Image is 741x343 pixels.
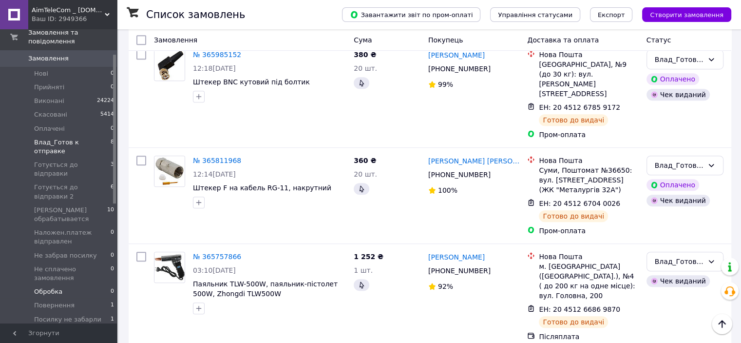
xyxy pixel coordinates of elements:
[354,51,376,59] span: 380 ₴
[34,124,65,133] span: Оплачені
[154,156,185,187] a: Фото товару
[154,252,185,282] img: Фото товару
[539,60,638,99] div: [GEOGRAPHIC_DATA], №9 (до 30 кг): вул. [PERSON_NAME][STREET_ADDRESS]
[34,161,111,178] span: Готується до відправки
[193,64,236,72] span: 12:18[DATE]
[111,287,114,296] span: 0
[193,78,310,86] a: Штекер BNC кутовий під болтик
[354,64,377,72] span: 20 шт.
[193,51,241,59] a: № 365985152
[193,280,338,298] a: Паяльник TLW-500W, паяльник-пістолет 500W, Zhongdi TLW500W
[97,97,114,105] span: 24224
[34,265,111,282] span: Не сплачено замовлення
[646,195,710,206] div: Чек виданий
[154,252,185,283] a: Фото товару
[598,11,625,19] span: Експорт
[193,170,236,178] span: 12:14[DATE]
[111,69,114,78] span: 0
[354,157,376,164] span: 360 ₴
[539,165,638,195] div: Суми, Поштомат №36650: вул. [STREET_ADDRESS] (ЖК "Металургів 32А")
[111,315,114,333] span: 1
[426,62,493,76] div: [PHONE_NUMBER]
[154,50,185,81] a: Фото товару
[193,184,331,192] a: Штекер F на кабель RG-11, накрутний
[154,50,185,81] img: Фото товару
[539,226,638,236] div: Пром-оплата
[428,50,485,60] a: [PERSON_NAME]
[539,200,620,207] span: ЕН: 20 4512 6704 0026
[655,256,703,267] div: Влад_Готов к отправке
[539,316,608,328] div: Готово до видачі
[539,332,638,342] div: Післяплата
[354,266,373,274] span: 1 шт.
[650,11,723,19] span: Створити замовлення
[354,170,377,178] span: 20 шт.
[34,83,64,92] span: Прийняті
[111,265,114,282] span: 0
[32,6,105,15] span: AimTeleCom _ www.aimtele.kiev.ua
[354,36,372,44] span: Cума
[34,287,62,296] span: Обробка
[154,36,197,44] span: Замовлення
[438,81,453,88] span: 99%
[646,275,710,287] div: Чек виданий
[428,156,520,166] a: [PERSON_NAME] [PERSON_NAME]
[590,7,633,22] button: Експорт
[539,103,620,111] span: ЕН: 20 4512 6785 9172
[539,114,608,126] div: Готово до видачі
[490,7,580,22] button: Управління статусами
[354,253,383,261] span: 1 252 ₴
[34,183,111,201] span: Готується до відправки 2
[28,28,117,46] span: Замовлення та повідомлення
[111,83,114,92] span: 0
[712,314,732,334] button: Наверх
[632,10,731,18] a: Створити замовлення
[193,266,236,274] span: 03:10[DATE]
[111,124,114,133] span: 0
[34,228,111,246] span: Наложен.платеж відправлен
[100,110,114,119] span: 5414
[146,9,245,20] h1: Список замовлень
[107,206,114,223] span: 10
[642,7,731,22] button: Створити замовлення
[28,54,69,63] span: Замовлення
[527,36,599,44] span: Доставка та оплата
[428,252,485,262] a: [PERSON_NAME]
[426,168,493,182] div: [PHONE_NUMBER]
[34,206,107,223] span: [PERSON_NAME] обрабатывается
[34,97,64,105] span: Виконані
[646,179,699,191] div: Оплачено
[111,138,114,156] span: 8
[438,186,457,194] span: 100%
[111,228,114,246] span: 0
[350,10,473,19] span: Завантажити звіт по пром-оплаті
[193,253,241,261] a: № 365757866
[193,157,241,164] a: № 365811968
[655,54,703,65] div: Влад_Готов к отправке
[646,89,710,101] div: Чек виданий
[539,262,638,301] div: м. [GEOGRAPHIC_DATA] ([GEOGRAPHIC_DATA].), №4 ( до 200 кг на одне місце): вул. Головна, 200
[539,252,638,262] div: Нова Пошта
[111,301,114,310] span: 1
[34,69,48,78] span: Нові
[646,36,671,44] span: Статус
[428,36,463,44] span: Покупець
[154,156,185,186] img: Фото товару
[539,305,620,313] span: ЕН: 20 4512 6686 9870
[34,315,111,333] span: Посилку не забарли ще
[498,11,572,19] span: Управління статусами
[111,183,114,201] span: 6
[34,110,67,119] span: Скасовані
[539,156,638,165] div: Нова Пошта
[34,251,97,260] span: Не забрав посилку
[32,15,117,23] div: Ваш ID: 2949366
[655,160,703,171] div: Влад_Готов к отправке
[438,282,453,290] span: 92%
[426,264,493,278] div: [PHONE_NUMBER]
[539,210,608,222] div: Готово до видачі
[646,73,699,85] div: Оплачено
[34,301,75,310] span: Повернення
